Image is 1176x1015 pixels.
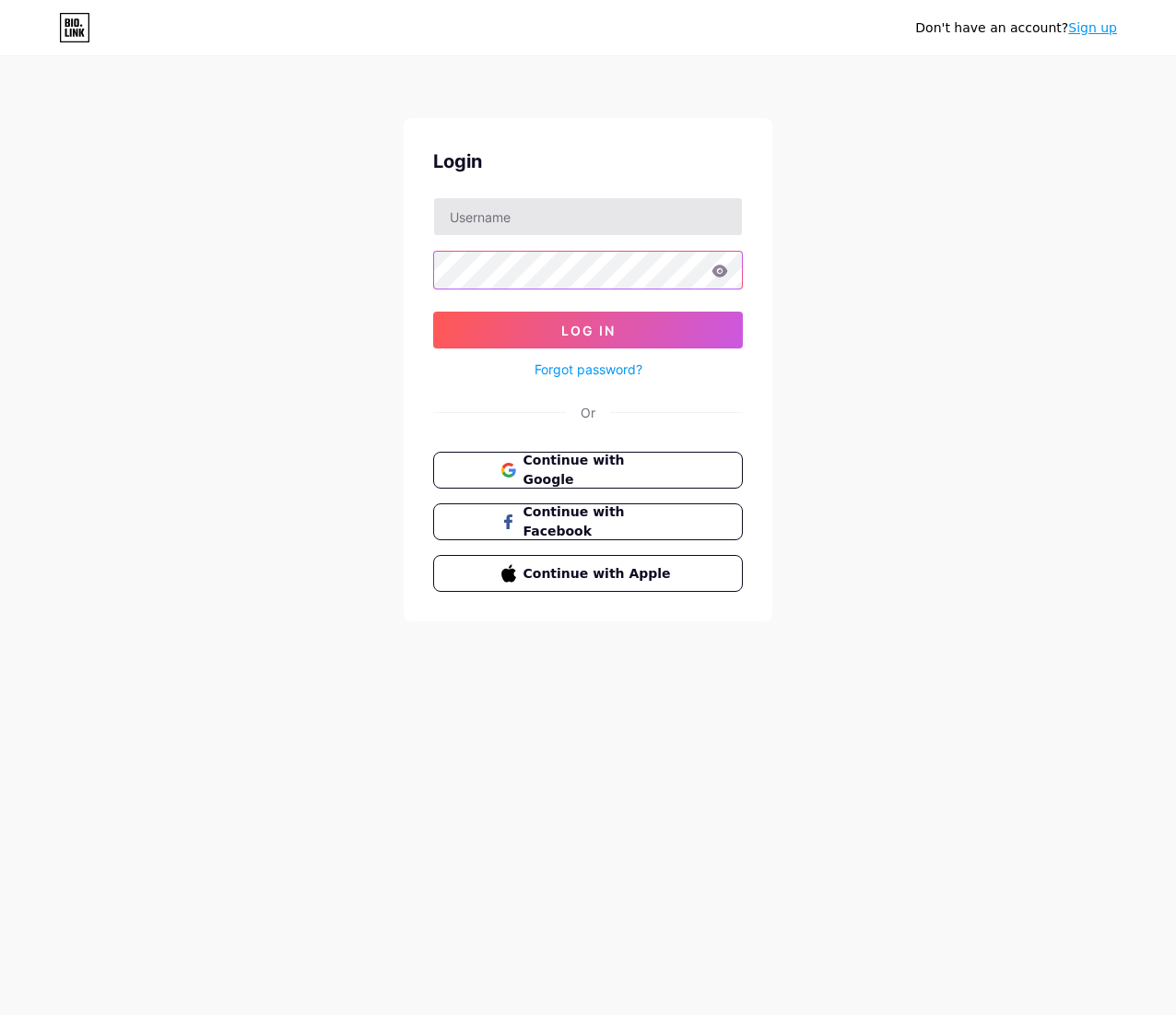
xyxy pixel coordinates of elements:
button: Continue with Apple [433,555,743,592]
input: Username [434,198,742,235]
span: Continue with Facebook [523,502,676,541]
div: Login [433,148,743,175]
span: Continue with Apple [523,564,676,584]
span: Continue with Google [523,451,676,490]
div: Or [581,403,595,422]
button: Continue with Facebook [433,503,743,540]
span: Log In [561,323,616,338]
a: Forgot password? [535,360,642,379]
a: Sign up [1068,20,1117,35]
div: Don't have an account? [915,18,1117,38]
button: Log In [433,312,743,348]
button: Continue with Google [433,452,743,489]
